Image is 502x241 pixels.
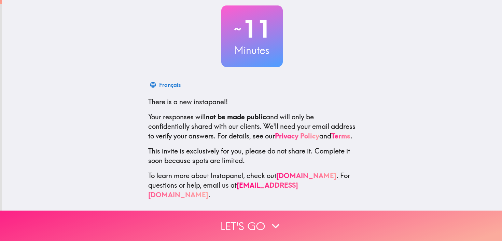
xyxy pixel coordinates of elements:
a: Privacy Policy [275,132,319,140]
p: Your responses will and will only be confidentially shared with our clients. We'll need your emai... [148,112,356,141]
button: Français [148,78,183,92]
p: This invite is exclusively for you, please do not share it. Complete it soon because spots are li... [148,146,356,165]
a: Terms [331,132,350,140]
a: [DOMAIN_NAME] [276,171,336,180]
h3: Minutes [221,43,283,57]
span: ~ [233,19,242,39]
p: To learn more about Instapanel, check out . For questions or help, email us at . [148,171,356,200]
div: Français [159,80,181,90]
span: There is a new instapanel! [148,97,228,106]
b: not be made public [206,112,266,121]
h2: 11 [221,15,283,43]
a: [EMAIL_ADDRESS][DOMAIN_NAME] [148,181,298,199]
